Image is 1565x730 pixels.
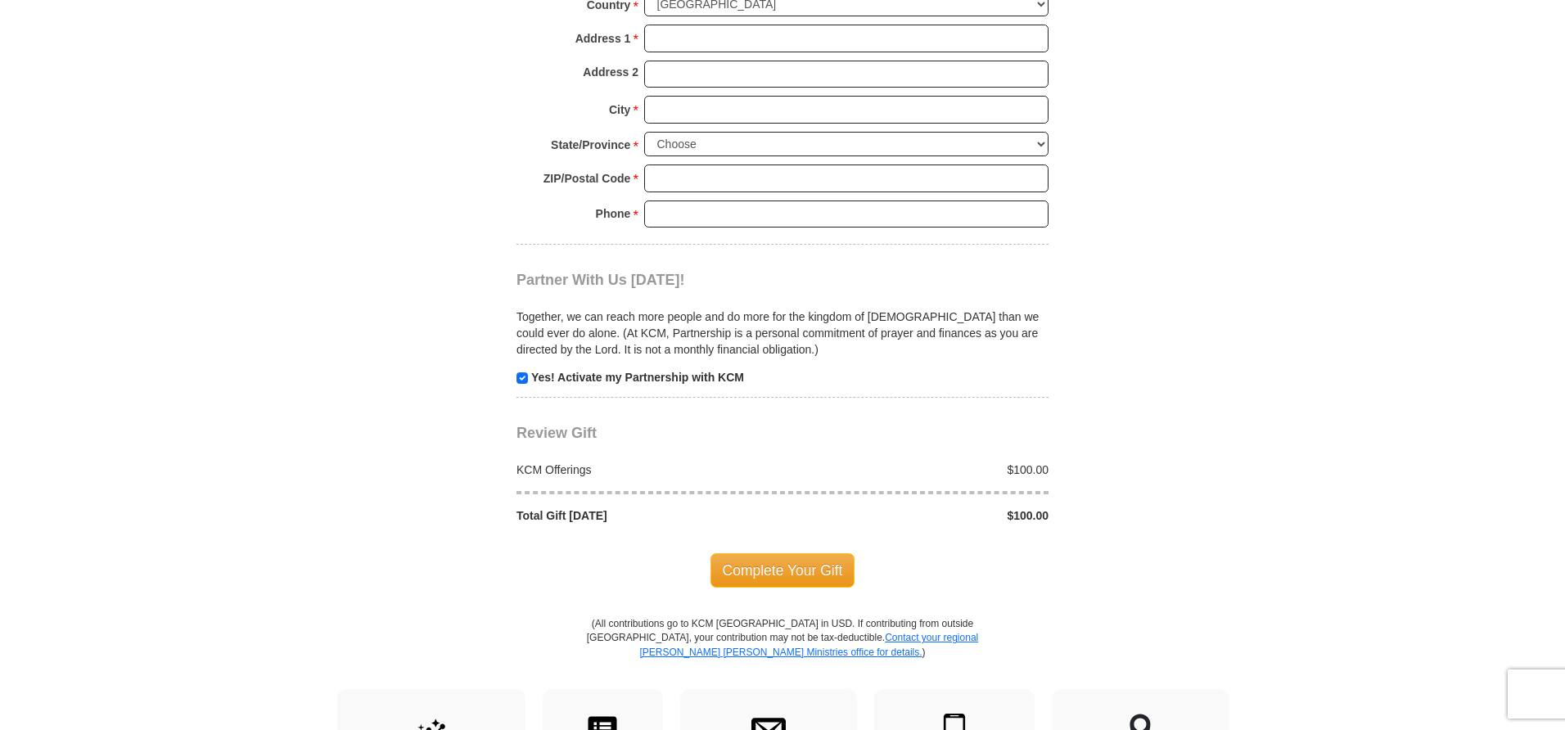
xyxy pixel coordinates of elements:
span: Review Gift [516,425,597,441]
strong: Address 2 [583,61,638,83]
a: Contact your regional [PERSON_NAME] [PERSON_NAME] Ministries office for details. [639,632,978,657]
strong: Phone [596,202,631,225]
span: Partner With Us [DATE]! [516,272,685,288]
div: $100.00 [782,507,1058,524]
div: Total Gift [DATE] [508,507,783,524]
strong: State/Province [551,133,630,156]
strong: Yes! Activate my Partnership with KCM [531,371,744,384]
strong: City [609,98,630,121]
strong: Address 1 [575,27,631,50]
p: Together, we can reach more people and do more for the kingdom of [DEMOGRAPHIC_DATA] than we coul... [516,309,1049,358]
strong: ZIP/Postal Code [543,167,631,190]
span: Complete Your Gift [710,553,855,588]
p: (All contributions go to KCM [GEOGRAPHIC_DATA] in USD. If contributing from outside [GEOGRAPHIC_D... [586,617,979,688]
div: $100.00 [782,462,1058,478]
div: KCM Offerings [508,462,783,478]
